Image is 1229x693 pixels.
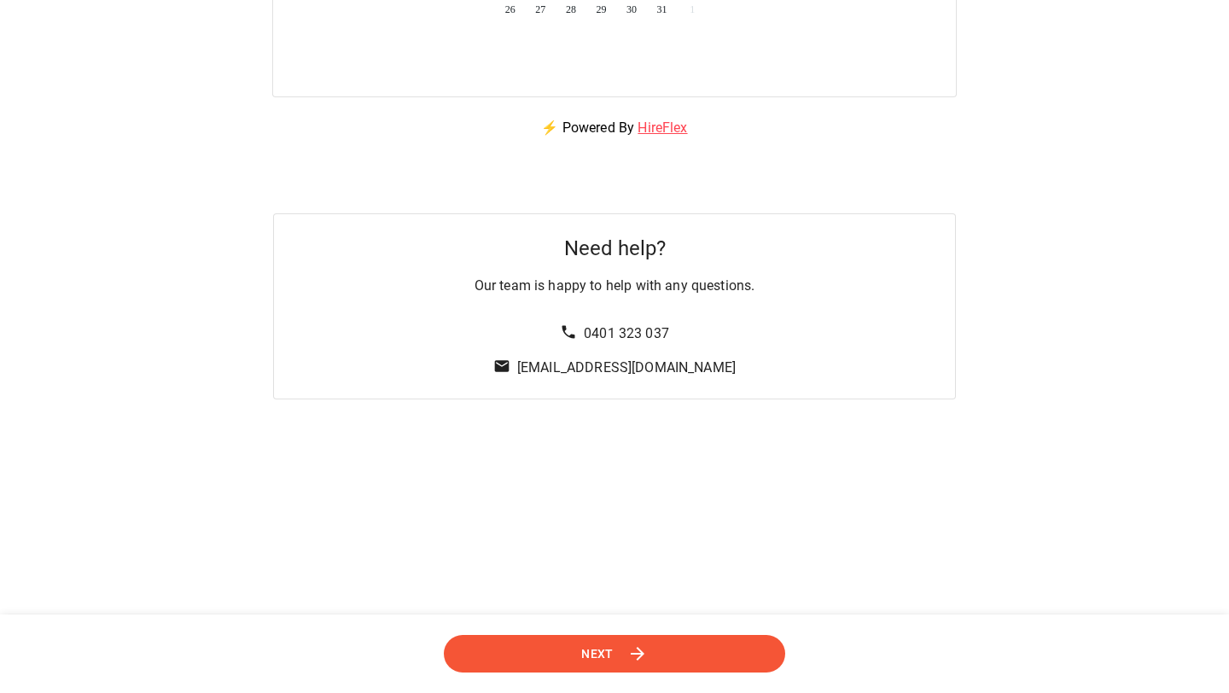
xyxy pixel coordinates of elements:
h5: Need help? [564,235,666,262]
p: Our team is happy to help with any questions. [475,276,755,296]
p: 0401 323 037 [584,323,669,344]
a: HireFlex [638,119,687,136]
p: ⚡ Powered By [521,97,708,159]
a: [EMAIL_ADDRESS][DOMAIN_NAME] [517,359,736,376]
